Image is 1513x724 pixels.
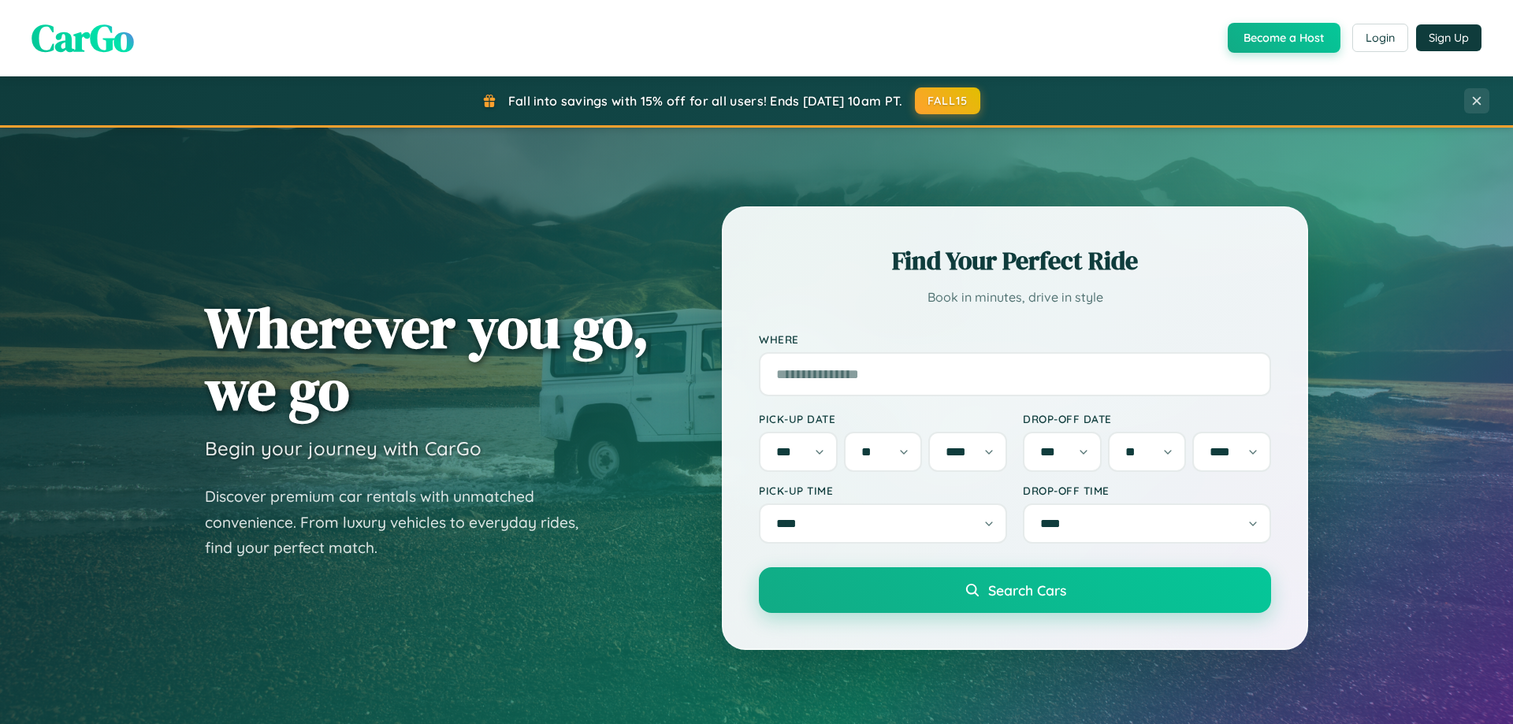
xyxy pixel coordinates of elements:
button: Search Cars [759,567,1271,613]
label: Pick-up Date [759,412,1007,425]
p: Discover premium car rentals with unmatched convenience. From luxury vehicles to everyday rides, ... [205,484,599,561]
h2: Find Your Perfect Ride [759,243,1271,278]
span: CarGo [32,12,134,64]
button: Login [1352,24,1408,52]
button: Sign Up [1416,24,1481,51]
button: Become a Host [1228,23,1340,53]
label: Drop-off Time [1023,484,1271,497]
label: Drop-off Date [1023,412,1271,425]
span: Fall into savings with 15% off for all users! Ends [DATE] 10am PT. [508,93,903,109]
button: FALL15 [915,87,981,114]
p: Book in minutes, drive in style [759,286,1271,309]
h3: Begin your journey with CarGo [205,436,481,460]
h1: Wherever you go, we go [205,296,649,421]
span: Search Cars [988,581,1066,599]
label: Where [759,332,1271,346]
label: Pick-up Time [759,484,1007,497]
